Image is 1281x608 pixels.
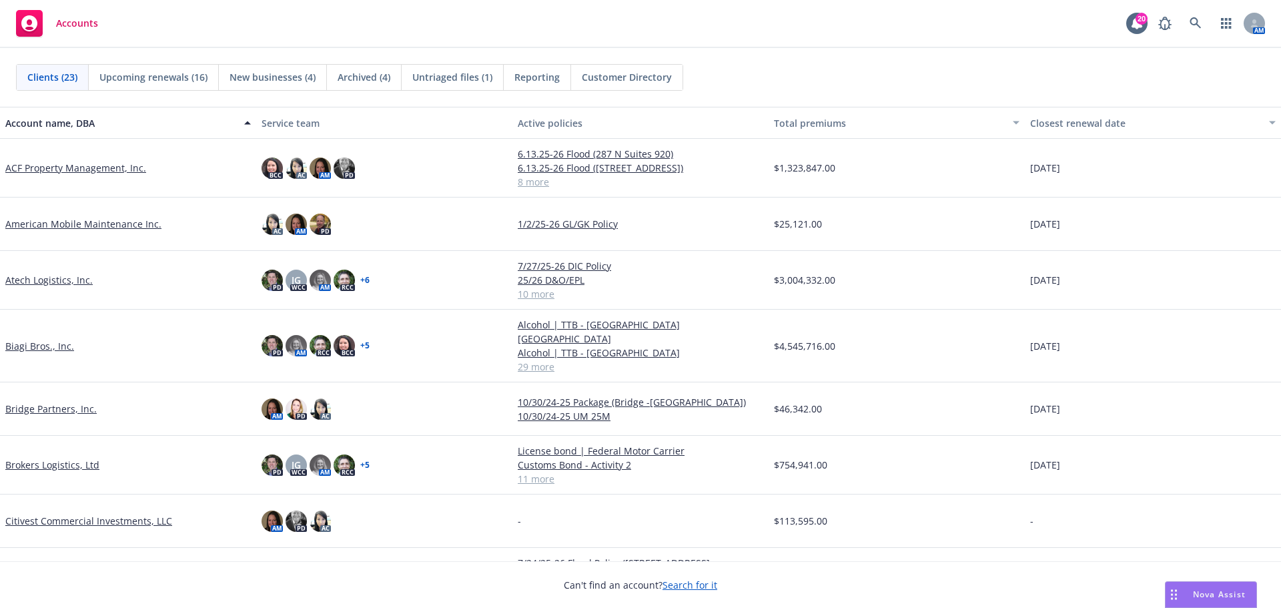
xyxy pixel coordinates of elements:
span: Customer Directory [582,70,672,84]
span: JG [292,458,301,472]
a: Accounts [11,5,103,42]
span: Untriaged files (1) [412,70,492,84]
a: Switch app [1213,10,1240,37]
a: Citivest Commercial Investments, LLC [5,514,172,528]
a: 10/30/24-25 Package (Bridge -[GEOGRAPHIC_DATA]) [518,395,763,409]
img: photo [334,454,355,476]
span: $1,323,847.00 [774,161,835,175]
img: photo [310,511,331,532]
img: photo [262,214,283,235]
a: 1/2/25-26 GL/GK Policy [518,217,763,231]
a: 6.13.25-26 Flood ([STREET_ADDRESS]) [518,161,763,175]
a: Biagi Bros., Inc. [5,339,74,353]
a: American Mobile Maintenance Inc. [5,217,161,231]
a: 7/27/25-26 DIC Policy [518,259,763,273]
span: [DATE] [1030,161,1060,175]
div: Active policies [518,116,763,130]
span: [DATE] [1030,273,1060,287]
a: 25/26 D&O/EPL [518,273,763,287]
span: [DATE] [1030,339,1060,353]
img: photo [286,398,307,420]
a: Atech Logistics, Inc. [5,273,93,287]
button: Closest renewal date [1025,107,1281,139]
div: 20 [1136,13,1148,25]
span: New businesses (4) [230,70,316,84]
div: Account name, DBA [5,116,236,130]
a: ACF Property Management, Inc. [5,161,146,175]
a: Alcohol | TTB - [GEOGRAPHIC_DATA] [GEOGRAPHIC_DATA] [518,318,763,346]
span: [DATE] [1030,458,1060,472]
a: + 5 [360,461,370,469]
span: $46,342.00 [774,402,822,416]
div: Drag to move [1166,582,1182,607]
a: 7/24/25-26 Flood Policy ([STREET_ADDRESS][PERSON_NAME]) [518,556,763,584]
span: Reporting [514,70,560,84]
img: photo [262,454,283,476]
img: photo [262,158,283,179]
a: + 6 [360,276,370,284]
span: $25,121.00 [774,217,822,231]
a: Brokers Logistics, Ltd [5,458,99,472]
div: Closest renewal date [1030,116,1261,130]
img: photo [334,335,355,356]
img: photo [310,270,331,291]
span: Clients (23) [27,70,77,84]
span: [DATE] [1030,402,1060,416]
img: photo [310,398,331,420]
img: photo [310,158,331,179]
span: $4,545,716.00 [774,339,835,353]
button: Service team [256,107,512,139]
a: Search [1182,10,1209,37]
a: Customs Bond - Activity 2 [518,458,763,472]
a: 10/30/24-25 UM 25M [518,409,763,423]
img: photo [262,511,283,532]
a: 29 more [518,360,763,374]
img: photo [310,335,331,356]
div: Service team [262,116,507,130]
img: photo [286,335,307,356]
img: photo [310,454,331,476]
img: photo [286,214,307,235]
a: Search for it [663,579,717,591]
span: Archived (4) [338,70,390,84]
img: photo [334,158,355,179]
button: Total premiums [769,107,1025,139]
img: photo [262,335,283,356]
span: Accounts [56,18,98,29]
img: photo [286,511,307,532]
div: Total premiums [774,116,1005,130]
img: photo [286,158,307,179]
span: [DATE] [1030,217,1060,231]
a: + 5 [360,342,370,350]
a: Report a Bug [1152,10,1178,37]
span: $113,595.00 [774,514,827,528]
span: JG [292,273,301,287]
a: 11 more [518,472,763,486]
span: $3,004,332.00 [774,273,835,287]
img: photo [262,398,283,420]
span: - [518,514,521,528]
a: 10 more [518,287,763,301]
span: Can't find an account? [564,578,717,592]
img: photo [262,270,283,291]
button: Nova Assist [1165,581,1257,608]
span: - [1030,514,1033,528]
a: Alcohol | TTB - [GEOGRAPHIC_DATA] [518,346,763,360]
img: photo [310,214,331,235]
img: photo [334,270,355,291]
a: 8 more [518,175,763,189]
span: Nova Assist [1193,589,1246,600]
button: Active policies [512,107,769,139]
a: Bridge Partners, Inc. [5,402,97,416]
a: 6.13.25-26 Flood (287 N Suites 920) [518,147,763,161]
a: License bond | Federal Motor Carrier [518,444,763,458]
span: Upcoming renewals (16) [99,70,207,84]
span: $754,941.00 [774,458,827,472]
